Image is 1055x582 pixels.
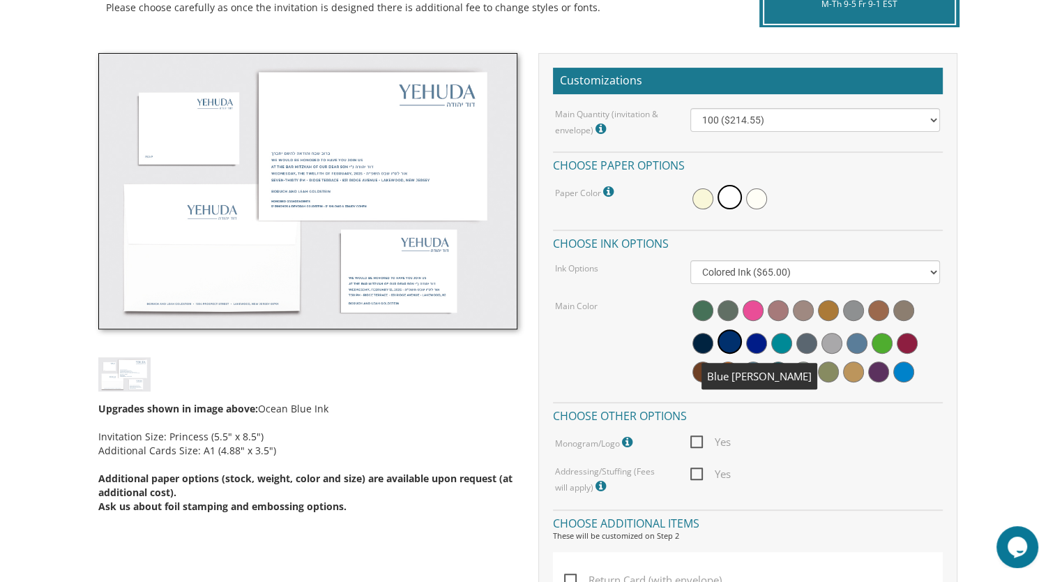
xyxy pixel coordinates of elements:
[553,530,943,542] div: These will be customized on Step 2
[553,151,943,176] h4: Choose paper options
[555,108,669,138] label: Main Quantity (invitation & envelope)
[98,402,258,415] span: Upgrades shown in image above:
[98,53,517,329] img: bminv-thumb-18.jpg
[555,465,669,495] label: Addressing/Stuffing (Fees will apply)
[996,526,1041,568] iframe: chat widget
[553,509,943,534] h4: Choose additional items
[98,391,517,514] div: Ocean Blue Ink Invitation Size: Princess (5.5" x 8.5") Additional Cards Size: A1 (4.88" x 3.5")
[555,183,617,201] label: Paper Color
[690,465,731,483] span: Yes
[98,500,347,513] span: Ask us about foil stamping and embossing options.
[98,472,513,499] span: Additional paper options (stock, weight, color and size) are available upon request (at additiona...
[553,402,943,426] h4: Choose other options
[690,433,731,451] span: Yes
[555,262,598,274] label: Ink Options
[555,433,636,452] label: Monogram/Logo
[98,357,151,391] img: bminv-thumb-18.jpg
[553,68,943,94] h2: Customizations
[553,230,943,254] h4: Choose ink options
[555,300,598,312] label: Main Color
